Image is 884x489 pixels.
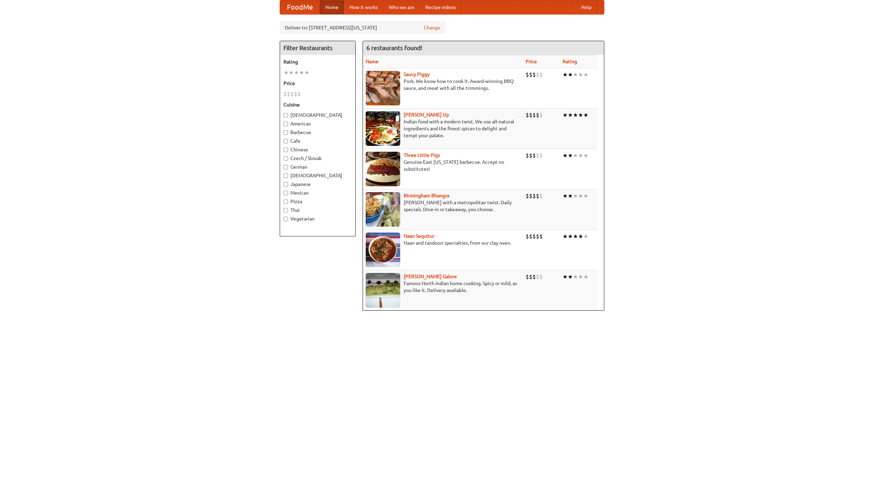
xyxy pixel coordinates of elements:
[304,69,309,76] li: ★
[578,273,583,281] li: ★
[573,111,578,119] li: ★
[529,273,532,281] li: $
[563,152,568,159] li: ★
[536,111,539,119] li: $
[344,0,383,14] a: How it works
[578,71,583,78] li: ★
[284,122,288,126] input: American
[366,152,400,186] img: littlepigs.jpg
[284,182,288,187] input: Japanese
[299,69,304,76] li: ★
[526,273,529,281] li: $
[366,45,422,51] ng-pluralize: 6 restaurants found!
[284,80,352,87] h5: Price
[284,215,352,222] label: Vegetarian
[536,192,539,200] li: $
[583,192,588,200] li: ★
[526,233,529,240] li: $
[526,152,529,159] li: $
[284,163,352,170] label: German
[573,233,578,240] li: ★
[284,156,288,161] input: Czech / Slovak
[404,72,430,77] b: Saucy Piggy
[294,69,299,76] li: ★
[280,21,445,34] div: Deliver to: [STREET_ADDRESS][US_STATE]
[297,90,301,98] li: $
[526,192,529,200] li: $
[366,192,400,227] img: bhangra.jpg
[284,172,352,179] label: [DEMOGRAPHIC_DATA]
[573,192,578,200] li: ★
[563,59,577,64] a: Rating
[284,113,288,117] input: [DEMOGRAPHIC_DATA]
[563,273,568,281] li: ★
[280,41,355,55] h4: Filter Restaurants
[578,192,583,200] li: ★
[536,152,539,159] li: $
[573,273,578,281] li: ★
[289,69,294,76] li: ★
[404,233,434,239] a: Naan Sequitur
[539,273,543,281] li: $
[583,71,588,78] li: ★
[284,120,352,127] label: American
[284,130,288,135] input: Barbecue
[284,207,352,214] label: Thai
[284,208,288,213] input: Thai
[532,152,536,159] li: $
[284,173,288,178] input: [DEMOGRAPHIC_DATA]
[536,273,539,281] li: $
[284,101,352,108] h5: Cuisine
[568,111,573,119] li: ★
[529,111,532,119] li: $
[320,0,344,14] a: Home
[532,71,536,78] li: $
[284,189,352,196] label: Mexican
[404,274,457,279] a: [PERSON_NAME] Galore
[583,273,588,281] li: ★
[280,0,320,14] a: FoodMe
[568,152,573,159] li: ★
[568,273,573,281] li: ★
[284,199,288,204] input: Pizza
[526,71,529,78] li: $
[526,111,529,119] li: $
[284,69,289,76] li: ★
[563,192,568,200] li: ★
[284,165,288,169] input: German
[284,148,288,152] input: Chinese
[583,152,588,159] li: ★
[366,71,400,105] img: saucy.jpg
[526,59,537,64] a: Price
[578,111,583,119] li: ★
[568,233,573,240] li: ★
[532,233,536,240] li: $
[366,118,520,139] p: Indian food with a modern twist. We use all-natural ingredients and the finest spices to delight ...
[366,78,520,92] p: Pork. We know how to cook it. Award-winning BBQ sauce, and meat with all the trimmings.
[576,0,597,14] a: Help
[583,233,588,240] li: ★
[284,139,288,143] input: Cafe
[284,58,352,65] h5: Rating
[284,198,352,205] label: Pizza
[366,233,400,267] img: naansequitur.jpg
[404,193,449,198] a: Birmingham Bhangra
[404,152,440,158] a: Three Little Pigs
[366,273,400,308] img: currygalore.jpg
[404,112,449,117] a: [PERSON_NAME] Up
[573,152,578,159] li: ★
[539,233,543,240] li: $
[284,129,352,136] label: Barbecue
[563,233,568,240] li: ★
[366,59,378,64] a: Name
[583,111,588,119] li: ★
[573,71,578,78] li: ★
[284,90,287,98] li: $
[539,111,543,119] li: $
[536,71,539,78] li: $
[532,273,536,281] li: $
[284,191,288,195] input: Mexican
